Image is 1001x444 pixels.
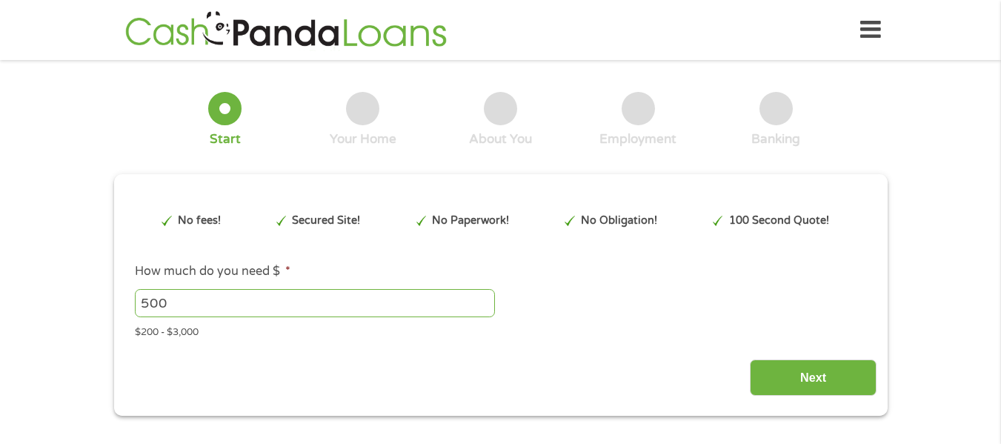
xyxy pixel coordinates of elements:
[135,320,865,340] div: $200 - $3,000
[469,131,532,148] div: About You
[121,9,451,51] img: GetLoanNow Logo
[750,359,877,396] input: Next
[210,131,241,148] div: Start
[292,213,360,229] p: Secured Site!
[599,131,676,148] div: Employment
[751,131,800,148] div: Banking
[729,213,829,229] p: 100 Second Quote!
[432,213,509,229] p: No Paperwork!
[330,131,396,148] div: Your Home
[581,213,657,229] p: No Obligation!
[178,213,221,229] p: No fees!
[135,264,290,279] label: How much do you need $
